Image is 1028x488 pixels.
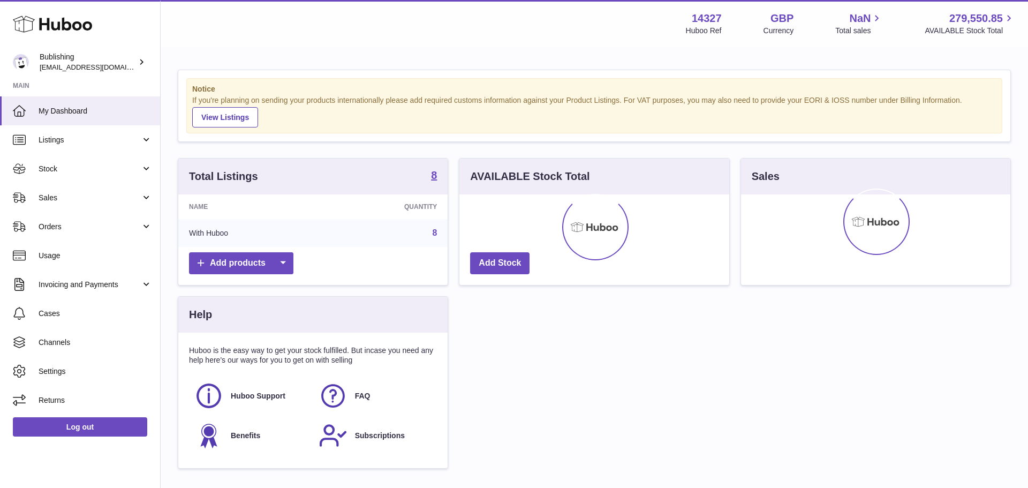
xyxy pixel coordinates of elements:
div: Currency [764,26,794,36]
a: View Listings [192,107,258,127]
strong: Notice [192,84,996,94]
a: FAQ [319,381,432,410]
span: Sales [39,193,141,203]
span: Orders [39,222,141,232]
div: If you're planning on sending your products internationally please add required customs informati... [192,95,996,127]
a: 8 [432,228,437,237]
a: 279,550.85 AVAILABLE Stock Total [925,11,1015,36]
span: AVAILABLE Stock Total [925,26,1015,36]
span: Channels [39,337,152,348]
span: Usage [39,251,152,261]
p: Huboo is the easy way to get your stock fulfilled. But incase you need any help here's our ways f... [189,346,437,366]
span: My Dashboard [39,106,152,116]
a: Add products [189,252,293,274]
a: Log out [13,417,147,437]
a: Add Stock [470,252,530,274]
span: Subscriptions [355,431,405,441]
a: Benefits [194,421,308,450]
span: Listings [39,135,141,145]
h3: AVAILABLE Stock Total [470,169,589,184]
div: Bublishing [40,52,136,72]
span: Invoicing and Payments [39,280,141,290]
h3: Help [189,307,212,322]
h3: Sales [752,169,780,184]
span: Total sales [835,26,883,36]
span: Huboo Support [231,391,285,401]
span: Returns [39,395,152,406]
span: Stock [39,164,141,174]
span: 279,550.85 [949,11,1003,26]
div: Huboo Ref [686,26,722,36]
th: Name [178,194,321,219]
a: 8 [431,170,437,183]
span: Settings [39,366,152,377]
strong: 14327 [692,11,722,26]
a: NaN Total sales [835,11,883,36]
span: Cases [39,309,152,319]
a: Subscriptions [319,421,432,450]
strong: GBP [770,11,793,26]
span: [EMAIL_ADDRESS][DOMAIN_NAME] [40,63,157,71]
a: Huboo Support [194,381,308,410]
span: FAQ [355,391,371,401]
span: Benefits [231,431,260,441]
th: Quantity [321,194,448,219]
h3: Total Listings [189,169,258,184]
span: NaN [849,11,871,26]
strong: 8 [431,170,437,181]
td: With Huboo [178,219,321,247]
img: internalAdmin-14327@internal.huboo.com [13,54,29,70]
